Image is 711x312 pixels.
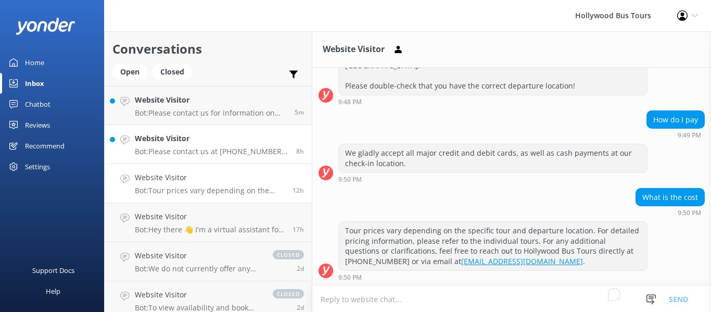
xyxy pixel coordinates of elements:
div: Sep 25 2025 09:50pm (UTC -07:00) America/Tijuana [636,209,705,216]
a: Closed [153,66,197,77]
h4: Website Visitor [135,133,288,144]
h4: Website Visitor [135,94,287,106]
strong: 9:50 PM [678,210,701,216]
span: Sep 23 2025 05:06pm (UTC -07:00) America/Tijuana [297,303,304,312]
div: Reviews [25,115,50,135]
h4: Website Visitor [135,172,285,183]
textarea: To enrich screen reader interactions, please activate Accessibility in Grammarly extension settings [312,286,711,312]
div: Help [46,281,60,302]
a: Website VisitorBot:Tour prices vary depending on the specific tour and departure location. For de... [105,164,312,203]
span: Sep 24 2025 09:00am (UTC -07:00) America/Tijuana [297,264,304,273]
strong: 9:49 PM [678,132,701,139]
div: Support Docs [32,260,74,281]
h4: Website Visitor [135,250,262,261]
div: Settings [25,156,50,177]
strong: 9:50 PM [338,177,362,183]
div: Chatbot [25,94,50,115]
div: What is the cost [636,189,704,206]
h4: Website Visitor [135,211,285,222]
h2: Conversations [112,39,304,59]
p: Bot: Please contact us at [PHONE_NUMBER] for pick-up information regarding departures from [GEOGR... [135,147,288,156]
div: Sep 25 2025 09:49pm (UTC -07:00) America/Tijuana [646,131,705,139]
p: Bot: Please contact us for information on hotel pick up at [PHONE_NUMBER]. [135,108,287,118]
p: Bot: Tour prices vary depending on the specific tour and departure location. For detailed pricing... [135,186,285,195]
strong: 9:48 PM [338,99,362,105]
div: Inbox [25,73,44,94]
div: Closed [153,64,192,80]
div: Sep 25 2025 09:50pm (UTC -07:00) America/Tijuana [338,176,647,183]
a: Website VisitorBot:We do not currently offer any military discounts.closed2d [105,242,312,281]
div: Tour prices vary depending on the specific tour and departure location. For detailed pricing info... [339,222,647,270]
a: Website VisitorBot:Please contact us at [PHONE_NUMBER] for pick-up information regarding departur... [105,125,312,164]
span: Sep 26 2025 10:12am (UTC -07:00) America/Tijuana [295,108,304,117]
span: Sep 25 2025 09:50pm (UTC -07:00) America/Tijuana [293,186,304,195]
p: Bot: We do not currently offer any military discounts. [135,264,262,273]
img: yonder-white-logo.png [16,18,75,35]
div: How do I pay [647,111,704,129]
strong: 9:50 PM [338,274,362,281]
a: [EMAIL_ADDRESS][DOMAIN_NAME] [461,256,583,266]
div: Recommend [25,135,65,156]
span: Sep 26 2025 01:48am (UTC -07:00) America/Tijuana [296,147,304,156]
span: closed [273,289,304,298]
span: Sep 25 2025 04:24pm (UTC -07:00) America/Tijuana [293,225,304,234]
div: Sep 25 2025 09:50pm (UTC -07:00) America/Tijuana [338,273,647,281]
h4: Website Visitor [135,289,262,301]
div: Sep 25 2025 09:48pm (UTC -07:00) America/Tijuana [338,98,647,105]
div: Open [112,64,147,80]
p: Bot: Hey there 👋 I'm a virtual assistant for Hollywood Bus Tours, here to answer your questions. ... [135,225,285,234]
a: Website VisitorBot:Hey there 👋 I'm a virtual assistant for Hollywood Bus Tours, here to answer yo... [105,203,312,242]
a: Website VisitorBot:Please contact us for information on hotel pick up at [PHONE_NUMBER].5m [105,86,312,125]
div: Home [25,52,44,73]
div: We gladly accept all major credit and debit cards, as well as cash payments at our check-in locat... [339,144,647,172]
span: closed [273,250,304,259]
h3: Website Visitor [323,43,385,56]
a: Open [112,66,153,77]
